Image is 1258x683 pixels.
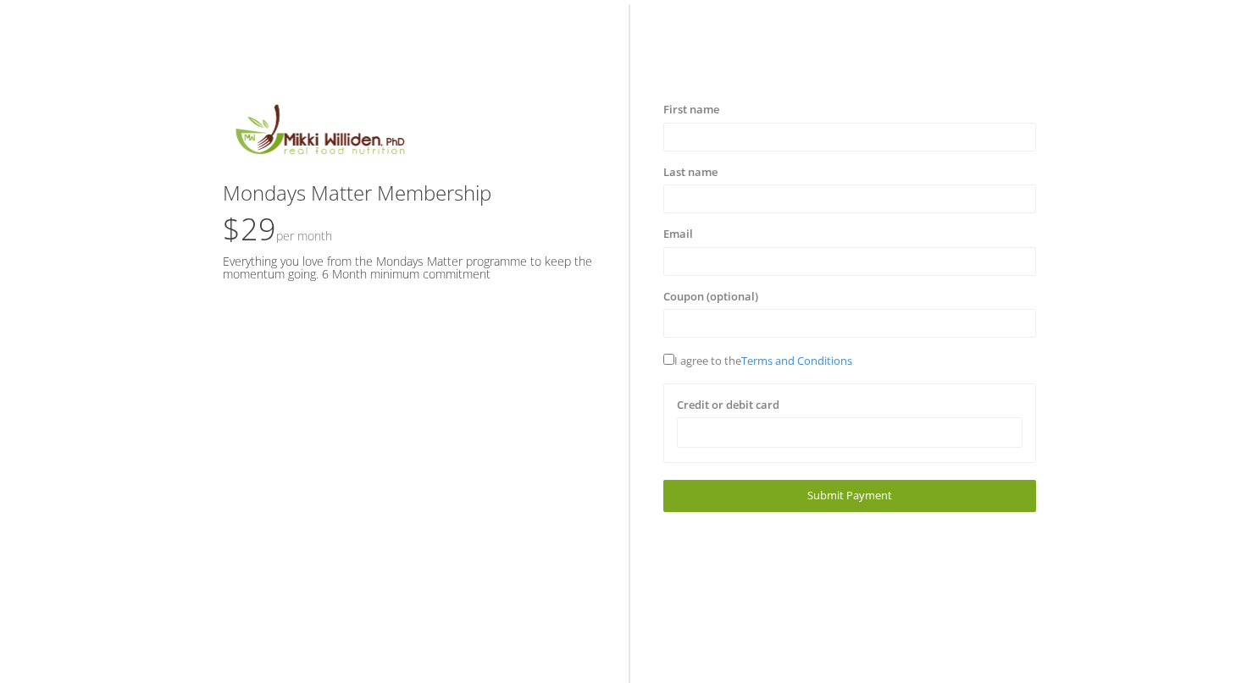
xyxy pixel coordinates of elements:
[223,102,416,165] img: MikkiLogoMain.png
[223,208,332,250] span: $29
[276,228,332,244] small: Per Month
[663,102,719,118] label: First name
[741,353,852,368] a: Terms and Conditions
[807,487,892,503] span: Submit Payment
[663,353,852,368] span: I agree to the
[663,289,758,306] label: Coupon (optional)
[663,480,1036,511] a: Submit Payment
[663,164,718,181] label: Last name
[223,182,596,204] h3: Mondays Matter Membership
[688,426,1011,440] iframe: Secure card payment input frame
[223,255,596,281] h5: Everything you love from the Mondays Matter programme to keep the momentum going. 6 Month minimum...
[663,226,693,243] label: Email
[677,397,779,414] label: Credit or debit card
